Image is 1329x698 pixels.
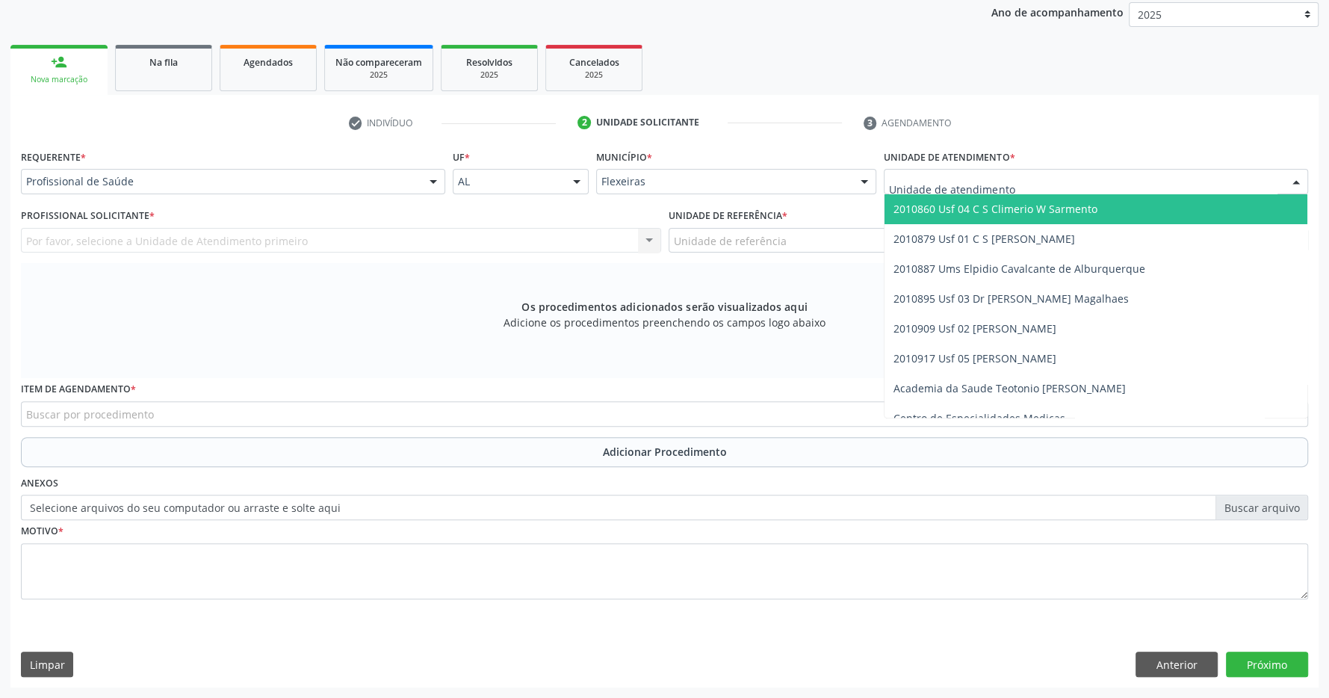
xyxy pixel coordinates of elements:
div: Nova marcação [21,74,97,85]
span: AL [458,174,559,189]
span: Os procedimentos adicionados serão visualizados aqui [521,299,807,315]
span: 2010887 Ums Elpidio Cavalcante de Alburquerque [893,262,1145,276]
span: 2010860 Usf 04 C S Climerio W Sarmento [893,202,1097,216]
label: Motivo [21,520,63,543]
span: Buscar por procedimento [26,407,154,422]
span: Flexeiras [601,174,846,189]
span: Unidade de referência [674,233,787,249]
span: Cancelados [569,56,619,69]
span: Agendados [244,56,293,69]
span: Adicione os procedimentos preenchendo os campos logo abaixo [504,315,825,330]
span: 2010879 Usf 01 C S [PERSON_NAME] [893,232,1075,246]
span: 2010909 Usf 02 [PERSON_NAME] [893,321,1056,336]
label: Profissional Solicitante [21,205,155,228]
div: Unidade solicitante [596,116,699,129]
span: Centro de Especialidades Medicas [893,411,1065,425]
label: UF [453,146,470,169]
div: 2025 [452,70,527,81]
div: person_add [51,54,67,70]
input: Unidade de atendimento [889,174,1277,204]
div: 2 [577,116,591,129]
button: Anterior [1136,652,1218,677]
span: Resolvidos [466,56,512,69]
label: Requerente [21,146,86,169]
span: Na fila [149,56,178,69]
span: Academia da Saude Teotonio [PERSON_NAME] [893,381,1126,395]
label: Anexos [21,472,58,495]
span: Profissional de Saúde [26,174,415,189]
button: Próximo [1226,652,1308,677]
label: Unidade de referência [669,205,787,228]
button: Limpar [21,652,73,677]
label: Unidade de atendimento [884,146,1014,169]
span: 2010917 Usf 05 [PERSON_NAME] [893,351,1056,365]
span: Não compareceram [335,56,422,69]
p: Ano de acompanhamento [991,2,1124,21]
div: 2025 [335,70,422,81]
div: 2025 [557,70,631,81]
span: Adicionar Procedimento [603,444,727,460]
label: Item de agendamento [21,378,136,401]
label: Município [596,146,652,169]
span: 2010895 Usf 03 Dr [PERSON_NAME] Magalhaes [893,291,1129,306]
button: Adicionar Procedimento [21,437,1308,467]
